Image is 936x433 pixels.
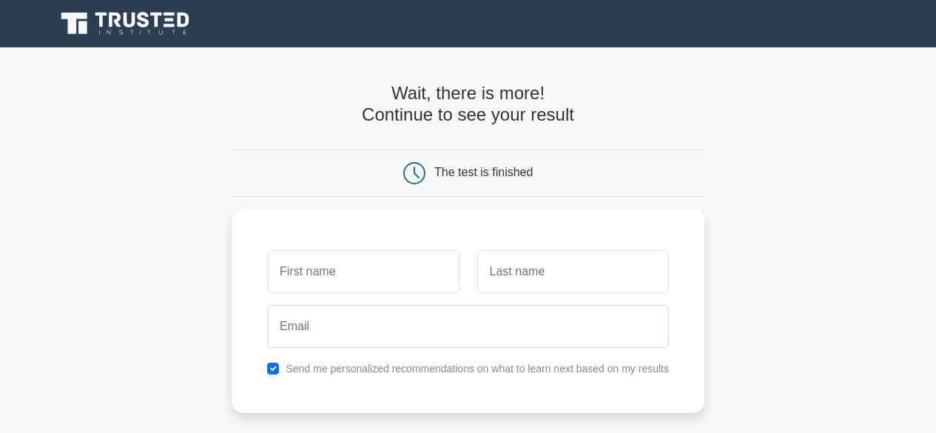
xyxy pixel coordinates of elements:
[434,166,533,178] div: The test is finished
[267,305,669,348] input: Email
[232,83,704,126] h4: Wait, there is more! Continue to see your result
[477,250,669,293] input: Last name
[286,363,669,375] label: Send me personalized recommendations on what to learn next based on my results
[267,250,459,293] input: First name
